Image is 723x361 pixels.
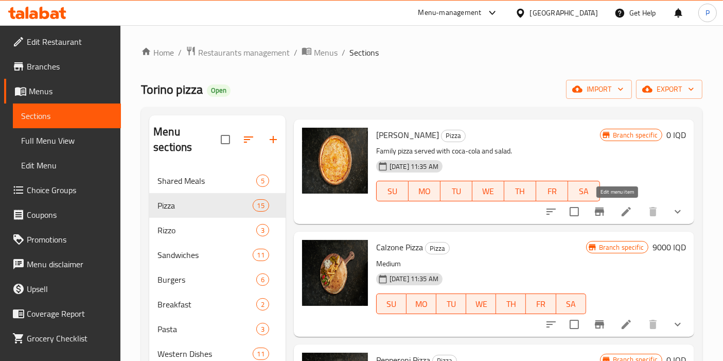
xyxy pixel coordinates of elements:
li: / [178,46,182,59]
span: [DATE] 11:35 AM [385,162,443,171]
li: / [342,46,345,59]
span: Restaurants management [198,46,290,59]
button: TH [504,181,536,201]
h2: Menu sections [153,124,221,155]
button: sort-choices [539,199,563,224]
span: Branch specific [609,130,662,140]
span: TH [500,297,522,312]
span: TU [440,297,462,312]
span: 2 [257,300,269,310]
div: Rizzo [157,224,256,236]
span: Pasta [157,323,256,335]
div: Sandwiches11 [149,243,286,267]
button: import [566,80,632,99]
div: Shared Meals5 [149,168,286,193]
button: MO [407,294,436,314]
button: delete [641,199,665,224]
span: Coupons [27,209,113,221]
img: Calzone Pizza [302,240,368,306]
span: Branch specific [595,243,648,252]
a: Home [141,46,174,59]
div: Breakfast [157,298,256,311]
span: P [706,7,710,19]
a: Menus [302,46,338,59]
h6: 9000 IQD [653,240,686,254]
span: Sort sections [236,127,261,152]
button: sort-choices [539,312,563,337]
button: SA [556,294,586,314]
span: Torino pizza [141,78,203,101]
div: items [253,199,269,212]
button: show more [665,312,690,337]
span: Sandwiches [157,249,252,261]
div: Menu-management [418,7,482,19]
span: 3 [257,324,269,334]
div: [GEOGRAPHIC_DATA] [530,7,598,19]
a: Branches [4,54,121,79]
span: Pizza [426,243,449,254]
button: FR [526,294,556,314]
span: Choice Groups [27,184,113,196]
a: Menus [4,79,121,104]
a: Promotions [4,227,121,252]
span: Open [207,86,231,95]
nav: breadcrumb [141,46,702,59]
img: Margherita Pizza [302,128,368,194]
a: Edit Restaurant [4,29,121,54]
a: Coupons [4,202,121,227]
a: Edit Menu [13,153,121,178]
span: Branches [27,60,113,73]
button: SU [376,181,409,201]
span: Menus [29,85,113,97]
div: Open [207,84,231,97]
button: TU [436,294,466,314]
span: [PERSON_NAME] [376,127,439,143]
span: Select to update [563,201,585,222]
span: FR [540,184,564,199]
div: items [256,323,269,335]
div: Burgers [157,273,256,286]
button: export [636,80,702,99]
span: [DATE] 11:35 AM [385,274,443,284]
a: Sections [13,104,121,128]
button: MO [409,181,440,201]
span: SA [560,297,582,312]
button: SU [376,294,407,314]
div: Shared Meals [157,175,256,187]
span: SU [381,297,402,312]
button: WE [472,181,504,201]
button: Branch-specific-item [587,312,612,337]
span: Select all sections [215,129,236,150]
div: items [256,298,269,311]
div: items [256,273,269,286]
span: Upsell [27,283,113,295]
div: items [256,175,269,187]
span: 3 [257,226,269,235]
span: export [644,83,694,96]
span: MO [411,297,432,312]
div: Burgers6 [149,267,286,292]
a: Upsell [4,277,121,301]
a: Coverage Report [4,301,121,326]
span: WE [470,297,492,312]
a: Full Menu View [13,128,121,153]
button: TU [440,181,472,201]
a: Edit menu item [620,318,632,331]
span: Calzone Pizza [376,239,423,255]
span: Pizza [157,199,252,212]
a: Grocery Checklist [4,326,121,351]
a: Restaurants management [186,46,290,59]
button: WE [466,294,496,314]
p: Medium [376,257,586,270]
span: MO [413,184,436,199]
span: Sections [21,110,113,122]
span: Coverage Report [27,307,113,320]
span: Pizza [442,130,465,142]
span: 6 [257,275,269,285]
span: 11 [253,349,269,359]
span: 15 [253,201,269,211]
svg: Show Choices [672,318,684,331]
div: Pizza [425,242,450,254]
